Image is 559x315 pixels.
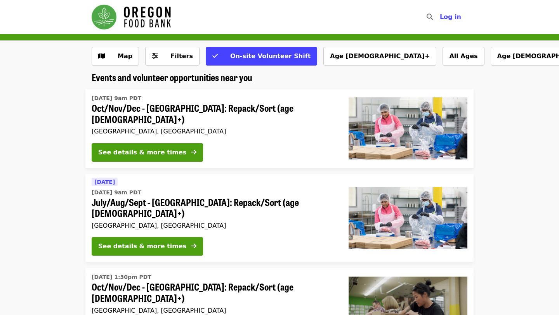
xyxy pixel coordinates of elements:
[92,222,336,229] div: [GEOGRAPHIC_DATA], [GEOGRAPHIC_DATA]
[92,5,171,29] img: Oregon Food Bank - Home
[349,187,467,249] img: July/Aug/Sept - Beaverton: Repack/Sort (age 10+) organized by Oregon Food Bank
[98,52,105,60] i: map icon
[92,307,336,314] div: [GEOGRAPHIC_DATA], [GEOGRAPHIC_DATA]
[152,52,158,60] i: sliders-h icon
[145,47,200,66] button: Filters (0 selected)
[92,197,336,219] span: July/Aug/Sept - [GEOGRAPHIC_DATA]: Repack/Sort (age [DEMOGRAPHIC_DATA]+)
[92,102,336,125] span: Oct/Nov/Dec - [GEOGRAPHIC_DATA]: Repack/Sort (age [DEMOGRAPHIC_DATA]+)
[212,52,218,60] i: check icon
[434,9,467,25] button: Log in
[323,47,436,66] button: Age [DEMOGRAPHIC_DATA]+
[92,143,203,162] button: See details & more times
[92,70,252,84] span: Events and volunteer opportunities near you
[170,52,193,60] span: Filters
[230,52,311,60] span: On-site Volunteer Shift
[349,97,467,159] img: Oct/Nov/Dec - Beaverton: Repack/Sort (age 10+) organized by Oregon Food Bank
[85,174,474,262] a: See details for "July/Aug/Sept - Beaverton: Repack/Sort (age 10+)"
[191,242,196,250] i: arrow-right icon
[92,273,151,281] time: [DATE] 1:30pm PDT
[191,149,196,156] i: arrow-right icon
[92,237,203,256] button: See details & more times
[92,128,336,135] div: [GEOGRAPHIC_DATA], [GEOGRAPHIC_DATA]
[206,47,317,66] button: On-site Volunteer Shift
[94,179,115,185] span: [DATE]
[92,281,336,304] span: Oct/Nov/Dec - [GEOGRAPHIC_DATA]: Repack/Sort (age [DEMOGRAPHIC_DATA]+)
[98,242,186,251] div: See details & more times
[92,94,141,102] time: [DATE] 9am PDT
[92,47,139,66] button: Show map view
[443,47,484,66] button: All Ages
[437,8,444,26] input: Search
[98,148,186,157] div: See details & more times
[92,189,141,197] time: [DATE] 9am PDT
[440,13,461,21] span: Log in
[85,89,474,168] a: See details for "Oct/Nov/Dec - Beaverton: Repack/Sort (age 10+)"
[118,52,132,60] span: Map
[427,13,433,21] i: search icon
